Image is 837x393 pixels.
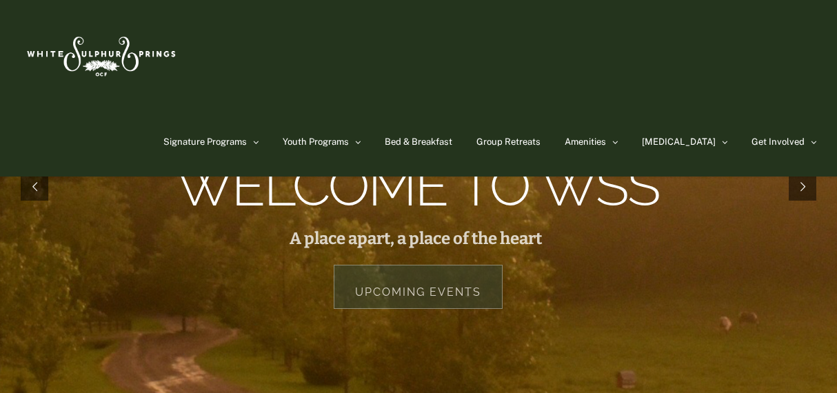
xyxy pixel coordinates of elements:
a: Get Involved [752,108,816,177]
span: Youth Programs [283,137,349,146]
a: [MEDICAL_DATA] [642,108,727,177]
span: Get Involved [752,137,805,146]
img: White Sulphur Springs Logo [21,21,179,86]
nav: Main Menu Sticky [163,108,816,177]
span: Group Retreats [476,137,541,146]
a: Signature Programs [163,108,259,177]
a: Youth Programs [283,108,361,177]
span: Signature Programs [163,137,247,146]
rs-layer: A place apart, a place of the heart [290,231,542,246]
span: Bed & Breakfast [385,137,452,146]
a: Group Retreats [476,108,541,177]
span: [MEDICAL_DATA] [642,137,716,146]
rs-layer: Welcome to WSS [176,171,659,202]
span: Amenities [565,137,606,146]
a: Bed & Breakfast [385,108,452,177]
a: Upcoming Events [334,265,503,309]
a: Amenities [565,108,618,177]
